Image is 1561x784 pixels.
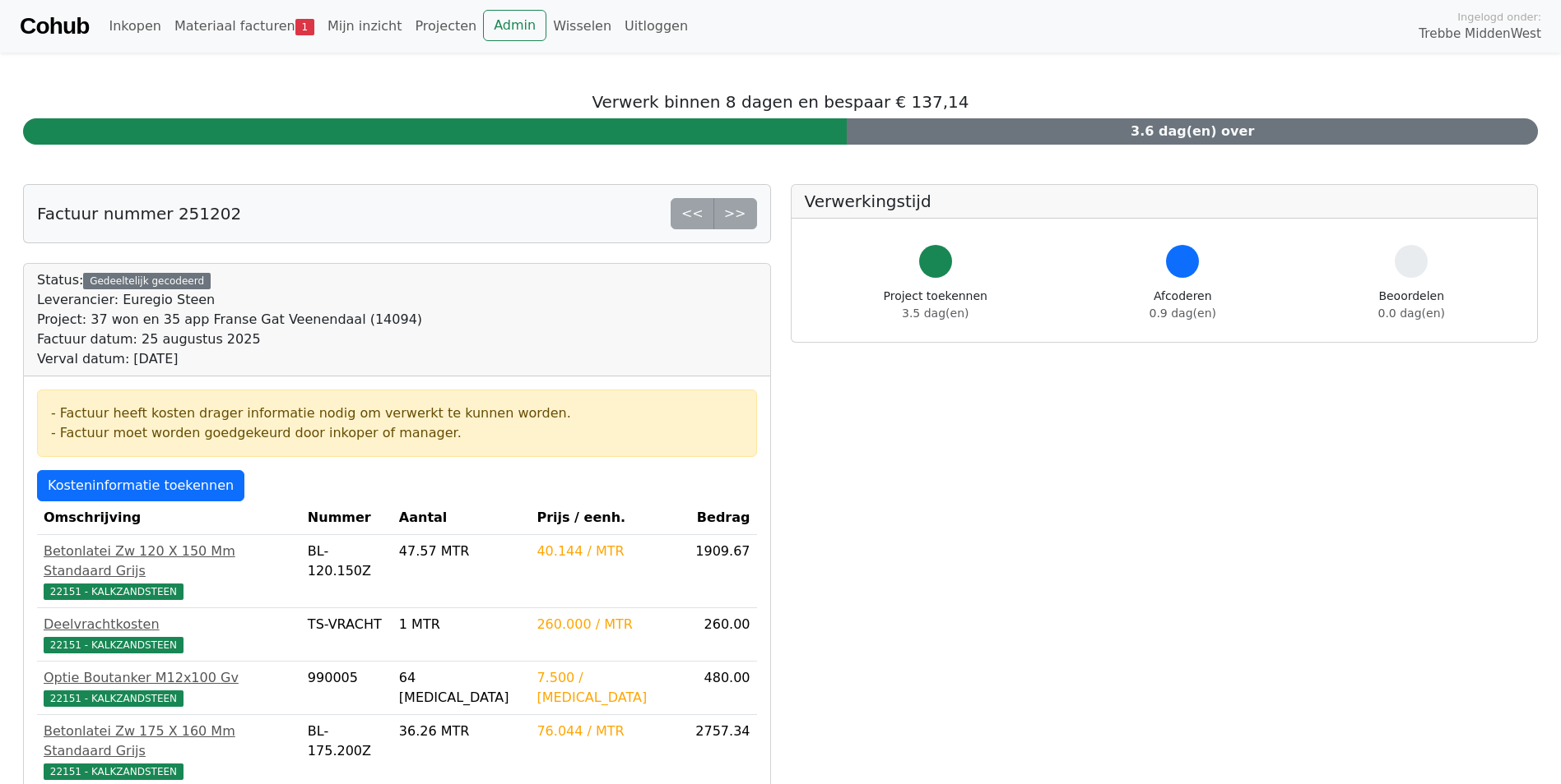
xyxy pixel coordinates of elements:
div: - Factuur heeft kosten drager informatie nodig om verwerkt te kunnen worden. [51,404,743,423]
span: 22151 - KALKZANDSTEEN [44,763,184,780]
a: Betonlatei Zw 175 X 160 Mm Standaard Grijs22151 - KALKZANDSTEEN [44,722,295,781]
h5: Verwerkingstijd [805,191,1525,211]
a: Projecten [408,10,483,43]
div: Gedeeltelijk gecodeerd [83,273,211,289]
div: 7.500 / [MEDICAL_DATA] [537,668,682,708]
th: Nummer [301,501,393,535]
span: 22151 - KALKZANDSTEEN [44,690,184,707]
th: Omschrijving [37,501,301,535]
div: 47.57 MTR [399,542,524,561]
h5: Factuur nummer 251202 [37,204,241,224]
a: Wisselen [546,10,618,43]
th: Aantal [393,501,531,535]
div: Project: 37 won en 35 app Franse Gat Veenendaal (14094) [37,310,422,330]
span: 0.0 dag(en) [1378,307,1445,320]
span: Trebbe MiddenWest [1419,25,1541,44]
div: 76.044 / MTR [537,722,682,741]
span: 3.5 dag(en) [902,307,969,320]
span: 22151 - KALKZANDSTEEN [44,583,184,600]
div: 36.26 MTR [399,722,524,741]
div: 64 [MEDICAL_DATA] [399,668,524,708]
div: 40.144 / MTR [537,542,682,561]
div: 3.6 dag(en) over [847,118,1538,145]
a: Inkopen [102,10,167,43]
div: Status: [37,270,422,369]
a: Materiaal facturen1 [168,10,321,43]
td: 990005 [301,662,393,715]
div: Beoordelen [1378,288,1445,322]
div: Afcoderen [1150,288,1216,322]
div: Verval datum: [DATE] [37,349,422,369]
th: Bedrag [689,501,756,535]
div: Optie Boutanker M12x100 Gv [44,668,295,688]
a: Uitloggen [618,10,695,43]
a: Mijn inzicht [321,10,409,43]
div: 1 MTR [399,615,524,634]
td: 1909.67 [689,535,756,608]
span: 0.9 dag(en) [1150,307,1216,320]
td: TS-VRACHT [301,608,393,662]
div: Betonlatei Zw 175 X 160 Mm Standaard Grijs [44,722,295,761]
td: BL-120.150Z [301,535,393,608]
td: 260.00 [689,608,756,662]
div: Project toekennen [884,288,987,322]
span: Ingelogd onder: [1457,9,1541,25]
a: Cohub [20,7,89,46]
div: Deelvrachtkosten [44,615,295,634]
a: Deelvrachtkosten22151 - KALKZANDSTEEN [44,615,295,654]
div: Leverancier: Euregio Steen [37,290,422,310]
div: 260.000 / MTR [537,615,682,634]
span: 1 [295,19,314,35]
td: 480.00 [689,662,756,715]
div: Betonlatei Zw 120 X 150 Mm Standaard Grijs [44,542,295,581]
div: Factuur datum: 25 augustus 2025 [37,330,422,349]
span: 22151 - KALKZANDSTEEN [44,637,184,653]
a: Optie Boutanker M12x100 Gv22151 - KALKZANDSTEEN [44,668,295,708]
div: - Factuur moet worden goedgekeurd door inkoper of manager. [51,423,743,443]
a: Admin [483,10,546,41]
a: Betonlatei Zw 120 X 150 Mm Standaard Grijs22151 - KALKZANDSTEEN [44,542,295,601]
th: Prijs / eenh. [530,501,689,535]
a: Kosteninformatie toekennen [37,470,244,501]
h5: Verwerk binnen 8 dagen en bespaar € 137,14 [23,92,1538,112]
